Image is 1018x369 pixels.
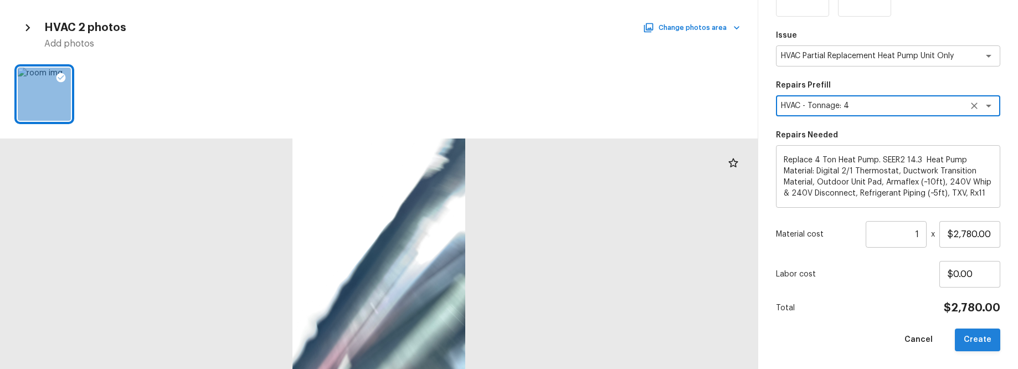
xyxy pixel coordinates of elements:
[781,50,964,61] textarea: HVAC Partial Replacement Heat Pump Unit Only
[981,98,996,114] button: Open
[955,329,1000,351] button: Create
[776,269,939,280] p: Labor cost
[944,301,1000,315] h4: $2,780.00
[776,80,1000,91] p: Repairs Prefill
[981,48,996,64] button: Open
[896,329,942,351] button: Cancel
[781,100,964,111] textarea: HVAC - Tonnage: 4
[44,38,740,50] h5: Add photos
[776,303,795,314] p: Total
[776,30,1000,41] p: Issue
[776,221,1000,248] div: x
[966,98,982,114] button: Clear
[645,20,740,35] button: Change photos area
[44,20,126,35] h4: HVAC 2 photos
[776,229,861,240] p: Material cost
[776,130,1000,141] p: Repairs Needed
[784,155,993,199] textarea: Replace 4 Ton Heat Pump. SEER2 14.3 Heat Pump Material: Digital 2/1 Thermostat, Ductwork Transiti...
